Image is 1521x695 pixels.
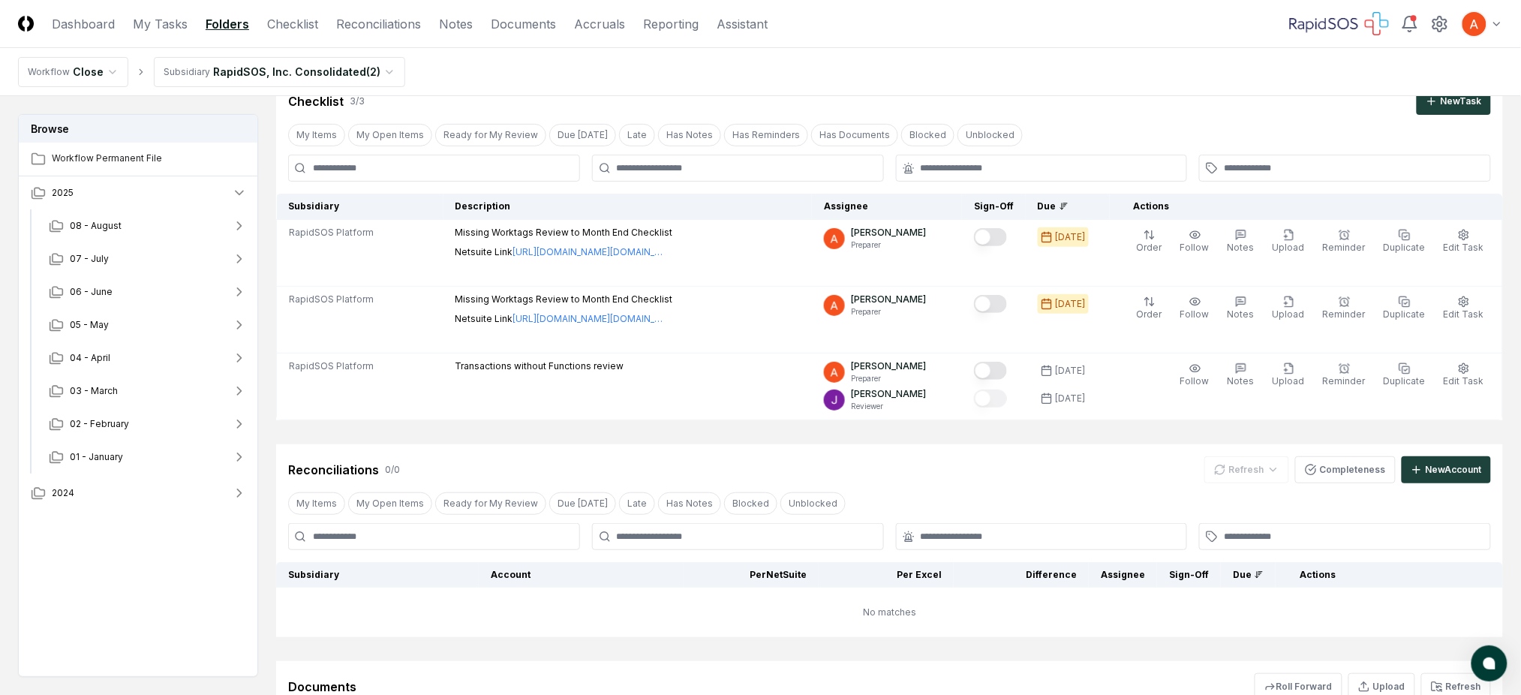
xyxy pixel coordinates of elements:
button: Follow [1177,226,1213,257]
button: Unblocked [780,492,846,515]
span: Upload [1273,375,1305,387]
button: Edit Task [1441,360,1487,391]
button: 2025 [19,176,259,209]
span: 04 - April [70,351,110,365]
a: Accruals [574,15,625,33]
button: Notes [1225,360,1258,391]
p: Netsuite Link [455,245,673,259]
td: No matches [276,588,1503,637]
p: Missing Worktags Review to Month End Checklist [455,226,673,239]
a: [URL][DOMAIN_NAME][DOMAIN_NAME] [513,312,663,326]
button: Has Documents [811,124,898,146]
span: Follow [1180,242,1210,253]
button: Edit Task [1441,293,1487,324]
button: Mark complete [974,228,1007,246]
th: Per NetSuite [684,562,819,588]
a: Reporting [643,15,699,33]
button: 03 - March [37,375,259,408]
img: ACg8ocK3mdmu6YYpaRl40uhUUGu9oxSxFSb1vbjsnEih2JuwAH1PGA=s96-c [824,228,845,249]
button: Has Notes [658,124,721,146]
p: Missing Worktags Review to Month End Checklist [455,293,673,306]
span: RapidSOS Platform [289,293,374,306]
button: Notes [1225,226,1258,257]
button: Mark complete [974,362,1007,380]
button: Edit Task [1441,226,1487,257]
button: 01 - January [37,441,259,474]
span: Order [1137,308,1162,320]
button: NewTask [1417,88,1491,115]
span: 08 - August [70,219,122,233]
div: Checklist [288,92,344,110]
button: 06 - June [37,275,259,308]
div: New Task [1441,95,1482,108]
button: Follow [1177,293,1213,324]
button: 05 - May [37,308,259,341]
a: Notes [439,15,473,33]
span: 06 - June [70,285,113,299]
button: Order [1134,293,1165,324]
button: 07 - July [37,242,259,275]
p: Netsuite Link [455,312,673,326]
button: Has Notes [658,492,721,515]
th: Subsidiary [277,194,443,220]
div: Reconciliations [288,461,379,479]
p: [PERSON_NAME] [851,387,926,401]
button: 08 - August [37,209,259,242]
span: 03 - March [70,384,118,398]
button: Follow [1177,360,1213,391]
th: Assignee [1089,562,1157,588]
span: Edit Task [1444,308,1484,320]
div: Due [1233,568,1264,582]
img: ACg8ocKTC56tjQR6-o9bi8poVV4j_qMfO6M0RniyL9InnBgkmYdNig=s96-c [824,390,845,411]
h3: Browse [19,115,257,143]
span: Notes [1228,242,1255,253]
button: Due Today [549,492,616,515]
span: Edit Task [1444,242,1484,253]
button: My Open Items [348,492,432,515]
button: atlas-launcher [1471,645,1507,681]
button: 04 - April [37,341,259,375]
button: Completeness [1295,456,1396,483]
p: [PERSON_NAME] [851,226,926,239]
div: 2025 [19,209,259,477]
div: [DATE] [1056,297,1086,311]
button: Notes [1225,293,1258,324]
div: 3 / 3 [350,95,365,108]
a: Documents [491,15,556,33]
span: Workflow Permanent File [52,152,247,165]
button: Reminder [1320,293,1369,324]
p: [PERSON_NAME] [851,360,926,373]
img: ACg8ocK3mdmu6YYpaRl40uhUUGu9oxSxFSb1vbjsnEih2JuwAH1PGA=s96-c [824,295,845,316]
button: NewAccount [1402,456,1491,483]
span: Edit Task [1444,375,1484,387]
button: Duplicate [1381,226,1429,257]
p: [PERSON_NAME] [851,293,926,306]
a: Folders [206,15,249,33]
span: Upload [1273,308,1305,320]
span: Duplicate [1384,242,1426,253]
button: Has Reminders [724,124,808,146]
th: Description [443,194,812,220]
span: 02 - February [70,417,129,431]
button: Upload [1270,293,1308,324]
button: My Items [288,492,345,515]
nav: breadcrumb [18,57,405,87]
div: New Account [1426,463,1482,477]
span: 07 - July [70,252,109,266]
span: Reminder [1323,375,1366,387]
button: Reminder [1320,226,1369,257]
p: Reviewer [851,401,926,412]
button: Upload [1270,226,1308,257]
th: Sign-Off [1157,562,1221,588]
span: Order [1137,242,1162,253]
button: Ready for My Review [435,492,546,515]
span: 01 - January [70,450,123,464]
span: 05 - May [70,318,109,332]
span: 2025 [52,186,74,200]
span: Reminder [1323,242,1366,253]
div: Account [491,568,672,582]
div: [DATE] [1056,392,1086,405]
span: Follow [1180,308,1210,320]
button: Due Today [549,124,616,146]
span: RapidSOS Platform [289,360,374,373]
